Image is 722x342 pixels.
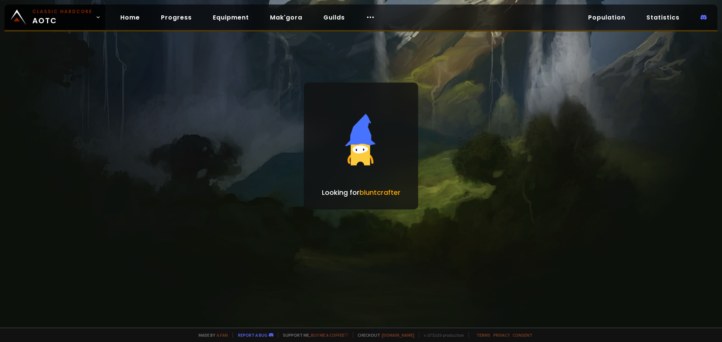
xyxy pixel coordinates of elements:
[278,332,348,338] span: Support me,
[513,332,532,338] a: Consent
[640,10,686,25] a: Statistics
[493,332,510,338] a: Privacy
[207,10,255,25] a: Equipment
[155,10,198,25] a: Progress
[264,10,308,25] a: Mak'gora
[359,188,400,197] span: bluntcrafter
[217,332,228,338] a: a fan
[322,187,400,197] p: Looking for
[238,332,267,338] a: Report a bug
[382,332,414,338] a: [DOMAIN_NAME]
[476,332,490,338] a: Terms
[5,5,105,30] a: Classic HardcoreAOTC
[32,8,93,15] small: Classic Hardcore
[353,332,414,338] span: Checkout
[194,332,228,338] span: Made by
[582,10,631,25] a: Population
[114,10,146,25] a: Home
[317,10,351,25] a: Guilds
[32,8,93,26] span: AOTC
[311,332,348,338] a: Buy me a coffee
[419,332,464,338] span: v. d752d5 - production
